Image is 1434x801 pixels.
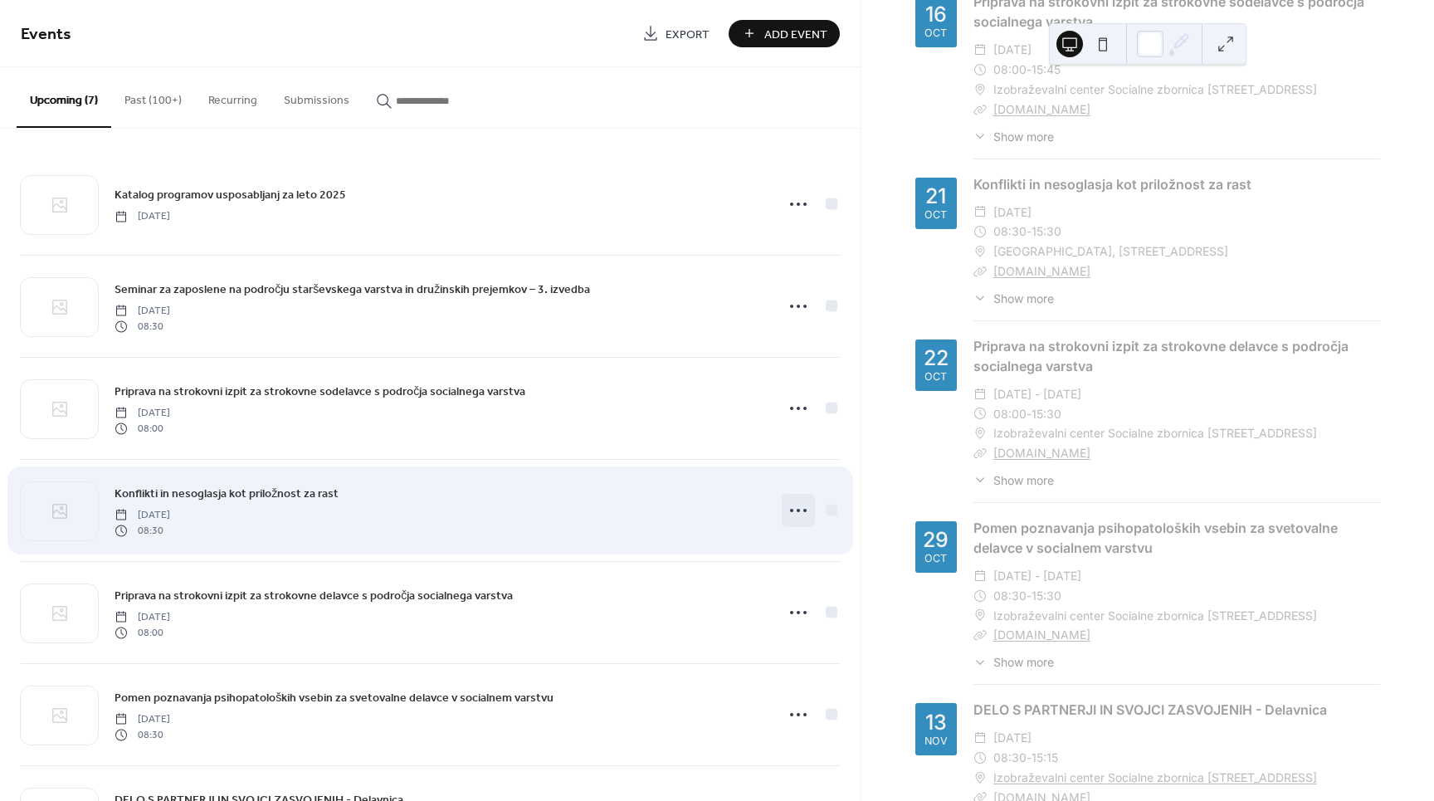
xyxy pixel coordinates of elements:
[973,768,987,788] div: ​
[993,446,1090,460] a: [DOMAIN_NAME]
[764,26,827,43] span: Add Event
[1032,586,1061,606] span: 15:30
[1032,748,1058,768] span: 15:15
[115,280,590,299] a: Seminar za zaposlene na področju starševskega varstva in družinskih prejemkov – 3. izvedba
[1032,222,1061,242] span: 15:30
[115,523,170,538] span: 08:30
[1032,60,1061,80] span: 15:45
[973,128,987,145] div: ​
[630,20,722,47] a: Export
[1027,748,1032,768] span: -
[21,18,71,51] span: Events
[973,128,1054,145] button: ​Show more
[993,60,1027,80] span: 08:00
[993,242,1228,261] span: [GEOGRAPHIC_DATA], [STREET_ADDRESS]
[973,60,987,80] div: ​
[925,186,946,207] div: 21
[993,628,1090,642] a: [DOMAIN_NAME]
[973,653,1054,671] button: ​Show more
[973,290,1054,307] button: ​Show more
[1027,222,1032,242] span: -
[973,471,987,489] div: ​
[993,264,1090,278] a: [DOMAIN_NAME]
[115,406,170,421] span: [DATE]
[1027,586,1032,606] span: -
[1027,60,1032,80] span: -
[17,67,111,128] button: Upcoming (7)
[973,384,987,404] div: ​
[115,382,525,401] a: Priprava na strokovni izpit za strokovne sodelavce s področja socialnega varstva
[973,625,987,645] div: ​
[924,210,947,221] div: Oct
[993,404,1027,424] span: 08:00
[924,372,947,383] div: Oct
[973,471,1054,489] button: ​Show more
[973,100,987,120] div: ​
[115,508,170,523] span: [DATE]
[973,222,987,242] div: ​
[993,384,1081,404] span: [DATE] - [DATE]
[993,423,1317,443] span: Izobraževalni center Socialne zbornica [STREET_ADDRESS]
[115,712,170,727] span: [DATE]
[729,20,840,47] button: Add Event
[973,261,987,281] div: ​
[115,727,170,742] span: 08:30
[115,610,170,625] span: [DATE]
[115,281,590,299] span: Seminar za zaposlene na področju starševskega varstva in družinskih prejemkov – 3. izvedba
[993,128,1054,145] span: Show more
[115,486,339,503] span: Konflikti in nesoglasja kot priložnost za rast
[973,290,987,307] div: ​
[666,26,710,43] span: Export
[115,625,170,640] span: 08:00
[993,40,1032,60] span: [DATE]
[271,67,363,126] button: Submissions
[1032,404,1061,424] span: 15:30
[993,471,1054,489] span: Show more
[993,566,1081,586] span: [DATE] - [DATE]
[973,701,1327,718] a: DELO S PARTNERJI IN SVOJCI ZASVOJENIH - Delavnica
[973,40,987,60] div: ​
[973,586,987,606] div: ​
[973,443,987,463] div: ​
[973,566,987,586] div: ​
[993,203,1032,222] span: [DATE]
[115,484,339,503] a: Konflikti in nesoglasja kot priložnost za rast
[111,67,195,126] button: Past (100+)
[993,606,1317,626] span: Izobraževalni center Socialne zbornica [STREET_ADDRESS]
[115,209,170,224] span: [DATE]
[924,554,947,564] div: Oct
[973,728,987,748] div: ​
[993,586,1027,606] span: 08:30
[115,588,513,605] span: Priprava na strokovni izpit za strokovne delavce s področja socialnega varstva
[993,653,1054,671] span: Show more
[115,187,346,204] span: Katalog programov usposabljanj za leto 2025
[973,176,1251,193] a: Konflikti in nesoglasja kot priložnost za rast
[924,348,949,369] div: 22
[924,736,948,747] div: Nov
[973,653,987,671] div: ​
[115,586,513,605] a: Priprava na strokovni izpit za strokovne delavce s področja socialnega varstva
[924,28,947,39] div: Oct
[923,530,949,550] div: 29
[115,688,554,707] a: Pomen poznavanja psihopatoloških vsebin za svetovalne delavce v socialnem varstvu
[115,690,554,707] span: Pomen poznavanja psihopatoloških vsebin za svetovalne delavce v socialnem varstvu
[195,67,271,126] button: Recurring
[993,768,1317,788] a: Izobraževalni center Socialne zbornica [STREET_ADDRESS]
[973,606,987,626] div: ​
[115,319,170,334] span: 08:30
[973,404,987,424] div: ​
[115,383,525,401] span: Priprava na strokovni izpit za strokovne sodelavce s področja socialnega varstva
[993,728,1032,748] span: [DATE]
[925,4,947,25] div: 16
[115,185,346,204] a: Katalog programov usposabljanj za leto 2025
[993,290,1054,307] span: Show more
[973,423,987,443] div: ​
[993,222,1027,242] span: 08:30
[973,203,987,222] div: ​
[1027,404,1032,424] span: -
[973,748,987,768] div: ​
[973,242,987,261] div: ​
[115,421,170,436] span: 08:00
[973,80,987,100] div: ​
